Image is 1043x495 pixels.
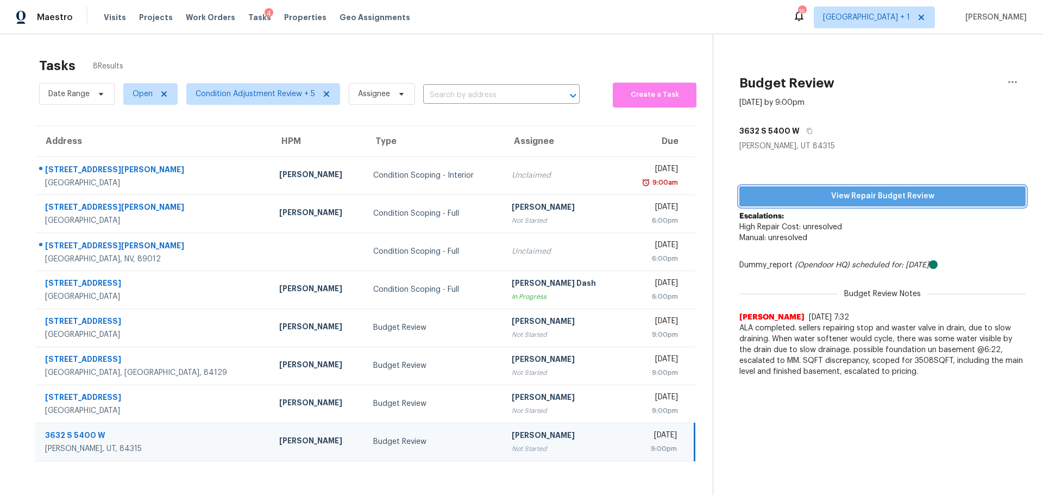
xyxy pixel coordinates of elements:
button: Open [566,88,581,103]
span: Geo Assignments [340,12,410,23]
div: [STREET_ADDRESS][PERSON_NAME] [45,164,262,178]
span: Tasks [248,14,271,21]
div: Unclaimed [512,246,613,257]
div: 15 [798,7,806,17]
div: 9:00am [650,177,678,188]
span: [PERSON_NAME] [739,312,805,323]
div: [PERSON_NAME] [279,283,356,297]
div: Dummy_report [739,260,1026,271]
div: [DATE] [631,430,677,443]
div: [STREET_ADDRESS] [45,354,262,367]
img: Overdue Alarm Icon [642,177,650,188]
div: [DATE] [631,240,678,253]
div: [PERSON_NAME] [512,202,613,215]
div: [STREET_ADDRESS] [45,278,262,291]
div: [PERSON_NAME] [279,435,356,449]
div: Budget Review [373,398,494,409]
div: 6:00pm [631,253,678,264]
div: Not Started [512,367,613,378]
span: [GEOGRAPHIC_DATA] + 1 [823,12,910,23]
div: [GEOGRAPHIC_DATA] [45,215,262,226]
div: [PERSON_NAME] [512,354,613,367]
div: 9:00pm [631,443,677,454]
div: 9:00pm [631,367,678,378]
b: Escalations: [739,212,784,220]
div: Not Started [512,215,613,226]
div: [PERSON_NAME] [279,397,356,411]
span: Projects [139,12,173,23]
div: 9:00pm [631,329,678,340]
div: [STREET_ADDRESS][PERSON_NAME] [45,240,262,254]
div: Not Started [512,405,613,416]
span: View Repair Budget Review [748,190,1017,203]
i: scheduled for: [DATE] [852,261,929,269]
h2: Budget Review [739,78,834,89]
span: Work Orders [186,12,235,23]
div: Budget Review [373,360,494,371]
span: Maestro [37,12,73,23]
div: [PERSON_NAME] [279,359,356,373]
th: Type [365,126,502,156]
div: [PERSON_NAME] [279,169,356,183]
span: Properties [284,12,326,23]
div: Condition Scoping - Full [373,246,494,257]
input: Search by address [423,87,549,104]
div: 4 [265,8,273,19]
span: ALA completed. sellers repairing stop and waster valve in drain, due to slow draining. When water... [739,323,1026,377]
div: [DATE] [631,392,678,405]
span: [PERSON_NAME] [961,12,1027,23]
button: View Repair Budget Review [739,186,1026,206]
div: [STREET_ADDRESS][PERSON_NAME] [45,202,262,215]
div: Unclaimed [512,170,613,181]
span: [DATE] 7:32 [809,314,849,321]
span: High Repair Cost: unresolved [739,223,842,231]
div: [PERSON_NAME] Dash [512,278,613,291]
button: Create a Task [613,83,696,108]
div: [PERSON_NAME] [279,321,356,335]
span: Open [133,89,153,99]
span: 8 Results [93,61,123,72]
h2: Tasks [39,60,76,71]
div: 3632 S 5400 W [45,430,262,443]
div: [PERSON_NAME] [279,207,356,221]
th: Address [35,126,271,156]
span: Manual: unresolved [739,234,807,242]
div: [DATE] [631,354,678,367]
div: 6:00pm [631,215,678,226]
th: HPM [271,126,365,156]
span: Assignee [358,89,390,99]
div: 9:00pm [631,405,678,416]
div: Not Started [512,443,613,454]
div: Condition Scoping - Full [373,208,494,219]
span: Budget Review Notes [838,289,927,299]
h5: 3632 S 5400 W [739,126,800,136]
div: [PERSON_NAME] [512,392,613,405]
div: [STREET_ADDRESS] [45,392,262,405]
div: [GEOGRAPHIC_DATA] [45,178,262,189]
div: Budget Review [373,436,494,447]
div: [DATE] [631,316,678,329]
th: Assignee [503,126,622,156]
div: [GEOGRAPHIC_DATA], NV, 89012 [45,254,262,265]
div: Budget Review [373,322,494,333]
div: [PERSON_NAME] [512,430,613,443]
i: (Opendoor HQ) [795,261,850,269]
div: [STREET_ADDRESS] [45,316,262,329]
div: [DATE] [631,164,678,177]
div: [PERSON_NAME], UT 84315 [739,141,1026,152]
span: Date Range [48,89,90,99]
button: Copy Address [800,121,814,141]
span: Visits [104,12,126,23]
div: [GEOGRAPHIC_DATA], [GEOGRAPHIC_DATA], 84129 [45,367,262,378]
div: Condition Scoping - Interior [373,170,494,181]
div: 6:00pm [631,291,678,302]
div: [PERSON_NAME], UT, 84315 [45,443,262,454]
div: [GEOGRAPHIC_DATA] [45,405,262,416]
span: Condition Adjustment Review + 5 [196,89,315,99]
th: Due [622,126,695,156]
div: Condition Scoping - Full [373,284,494,295]
div: In Progress [512,291,613,302]
div: [PERSON_NAME] [512,316,613,329]
div: [DATE] [631,202,678,215]
div: Not Started [512,329,613,340]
